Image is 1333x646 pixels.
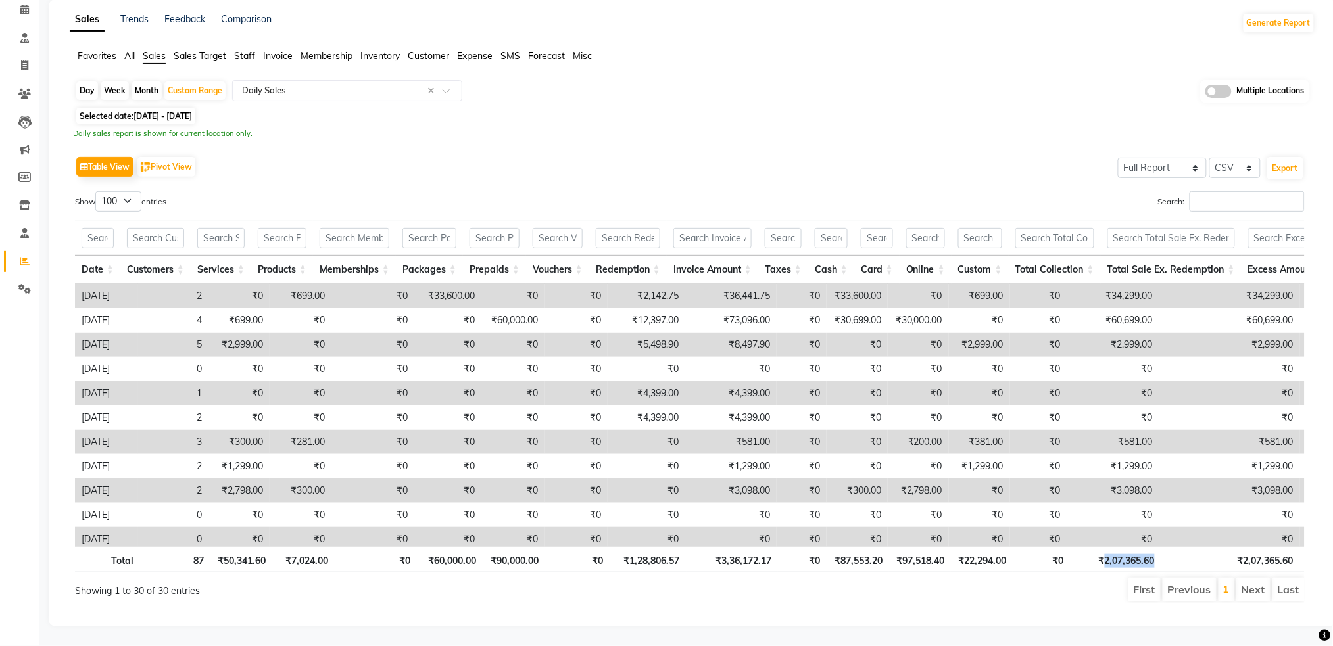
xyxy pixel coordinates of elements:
td: ₹0 [208,284,270,308]
td: ₹5,498.90 [608,333,685,357]
td: ₹300.00 [208,430,270,454]
td: ₹0 [827,454,888,478]
div: Month [132,81,162,100]
td: ₹381.00 [949,430,1010,454]
td: ₹34,299.00 [1159,284,1300,308]
td: ₹0 [827,381,888,405]
td: ₹0 [685,357,777,381]
span: Expense [457,50,493,62]
input: Search Date [82,228,114,248]
td: 2 [138,284,208,308]
td: ₹0 [331,527,414,551]
input: Search Products [258,228,306,248]
td: ₹0 [414,381,481,405]
td: ₹0 [414,333,481,357]
td: ₹12,397.00 [608,308,685,333]
span: Staff [234,50,255,62]
td: ₹0 [270,405,331,430]
span: All [124,50,135,62]
select: Showentries [95,191,141,212]
td: ₹0 [1010,527,1067,551]
label: Search: [1158,191,1305,212]
td: ₹0 [1159,503,1300,527]
th: Total Sale Ex. Redemption: activate to sort column ascending [1101,256,1242,284]
td: ₹581.00 [1067,430,1159,454]
td: ₹0 [949,503,1010,527]
td: ₹0 [777,527,827,551]
td: ₹3,098.00 [685,478,777,503]
td: ₹0 [331,357,414,381]
input: Search Packages [402,228,456,248]
input: Search Redemption [596,228,660,248]
th: Products: activate to sort column ascending [251,256,313,284]
th: Cash: activate to sort column ascending [808,256,854,284]
td: ₹699.00 [208,308,270,333]
td: ₹0 [331,284,414,308]
th: Date: activate to sort column ascending [75,256,120,284]
td: ₹0 [1067,405,1159,430]
td: ₹0 [1067,381,1159,405]
th: ₹97,518.40 [889,547,951,572]
td: ₹33,600.00 [827,284,888,308]
a: Trends [120,13,149,25]
td: ₹0 [1010,333,1067,357]
td: ₹0 [208,405,270,430]
td: ₹0 [827,527,888,551]
td: ₹0 [545,381,608,405]
td: ₹0 [1159,527,1300,551]
button: Table View [76,157,133,177]
input: Search Services [197,228,245,248]
td: ₹0 [949,357,1010,381]
td: ₹0 [545,333,608,357]
td: ₹2,999.00 [949,333,1010,357]
td: ₹2,798.00 [208,478,270,503]
td: ₹699.00 [949,284,1010,308]
button: Export [1267,157,1303,179]
th: Services: activate to sort column ascending [191,256,251,284]
th: ₹2,07,365.60 [1161,547,1299,572]
input: Search Vouchers [533,228,583,248]
td: ₹2,999.00 [208,333,270,357]
button: Generate Report [1244,14,1314,32]
td: ₹0 [414,405,481,430]
td: ₹0 [331,333,414,357]
td: ₹0 [481,357,545,381]
td: 0 [138,527,208,551]
td: ₹2,142.75 [608,284,685,308]
td: ₹0 [949,308,1010,333]
td: ₹0 [1010,308,1067,333]
th: Online: activate to sort column ascending [900,256,952,284]
th: ₹7,024.00 [272,547,335,572]
td: ₹0 [685,503,777,527]
td: ₹0 [608,527,685,551]
td: ₹0 [888,284,949,308]
td: 2 [138,478,208,503]
td: ₹0 [777,454,827,478]
td: ₹0 [270,333,331,357]
td: ₹0 [777,357,827,381]
td: ₹2,999.00 [1067,333,1159,357]
td: ₹0 [545,357,608,381]
td: 0 [138,357,208,381]
button: Pivot View [137,157,195,177]
td: ₹200.00 [888,430,949,454]
td: ₹4,399.00 [685,405,777,430]
th: ₹50,341.60 [210,547,272,572]
td: ₹1,299.00 [949,454,1010,478]
th: ₹0 [1013,547,1070,572]
img: pivot.png [141,162,151,172]
td: ₹0 [208,503,270,527]
input: Search Total Sale Ex. Redemption [1107,228,1235,248]
input: Search Card [861,228,893,248]
td: ₹0 [608,357,685,381]
a: Comparison [221,13,272,25]
th: Invoice Amount: activate to sort column ascending [667,256,758,284]
td: ₹0 [1159,381,1300,405]
td: ₹0 [777,308,827,333]
td: ₹0 [208,381,270,405]
a: 1 [1223,582,1230,595]
td: ₹0 [414,478,481,503]
td: ₹0 [331,503,414,527]
td: ₹0 [1010,430,1067,454]
td: ₹581.00 [1159,430,1300,454]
